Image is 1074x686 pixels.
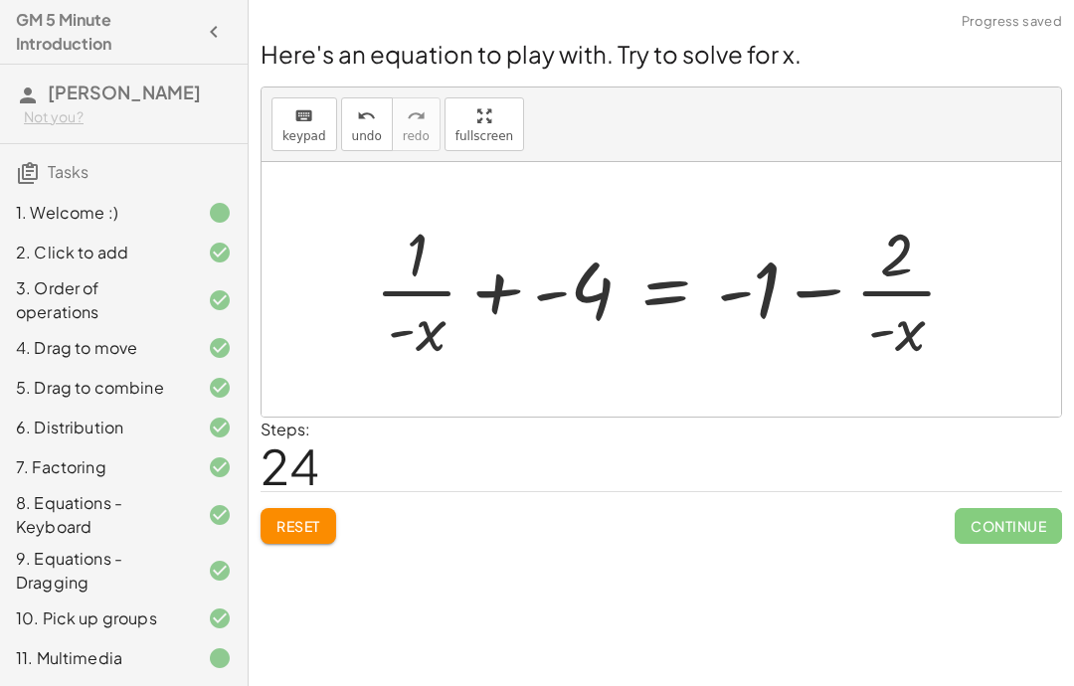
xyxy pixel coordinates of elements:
i: Task finished and correct. [208,416,232,439]
i: Task finished and correct. [208,455,232,479]
span: keypad [282,129,326,143]
i: Task finished and correct. [208,336,232,360]
i: Task finished. [208,201,232,225]
span: fullscreen [455,129,513,143]
h4: GM 5 Minute Introduction [16,8,196,56]
div: 2. Click to add [16,241,176,264]
i: Task finished and correct. [208,503,232,527]
span: Reset [276,517,320,535]
i: Task finished and correct. [208,559,232,583]
div: 4. Drag to move [16,336,176,360]
i: keyboard [294,104,313,128]
label: Steps: [261,419,310,439]
i: undo [357,104,376,128]
span: Progress saved [962,12,1062,32]
button: Reset [261,508,336,544]
div: 7. Factoring [16,455,176,479]
button: undoundo [341,97,393,151]
div: 6. Distribution [16,416,176,439]
div: 5. Drag to combine [16,376,176,400]
button: fullscreen [445,97,524,151]
div: 9. Equations - Dragging [16,547,176,595]
div: 8. Equations - Keyboard [16,491,176,539]
div: 11. Multimedia [16,646,176,670]
button: redoredo [392,97,441,151]
span: Here's an equation to play with. Try to solve for x. [261,39,802,69]
div: Not you? [24,107,232,127]
span: [PERSON_NAME] [48,81,201,103]
div: 3. Order of operations [16,276,176,324]
i: Task finished and correct. [208,376,232,400]
span: 24 [261,435,319,496]
span: Tasks [48,161,89,182]
span: undo [352,129,382,143]
button: keyboardkeypad [271,97,337,151]
span: redo [403,129,430,143]
i: Task finished and correct. [208,606,232,630]
div: 10. Pick up groups [16,606,176,630]
div: 1. Welcome :) [16,201,176,225]
i: Task finished. [208,646,232,670]
i: redo [407,104,426,128]
i: Task finished and correct. [208,241,232,264]
i: Task finished and correct. [208,288,232,312]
